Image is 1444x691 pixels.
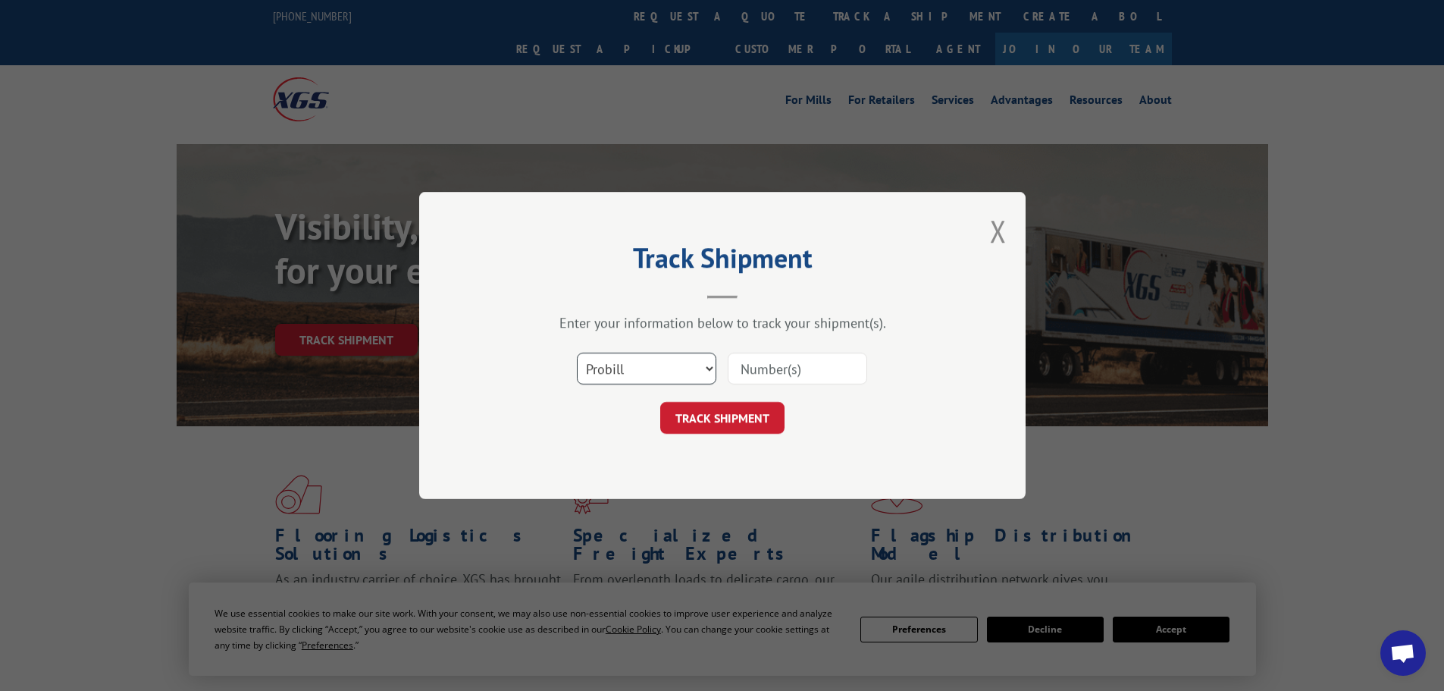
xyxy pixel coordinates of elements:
[990,211,1007,251] button: Close modal
[728,353,867,385] input: Number(s)
[660,402,785,434] button: TRACK SHIPMENT
[495,247,950,276] h2: Track Shipment
[495,314,950,331] div: Enter your information below to track your shipment(s).
[1380,630,1426,676] div: Open chat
